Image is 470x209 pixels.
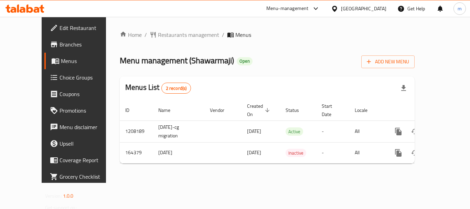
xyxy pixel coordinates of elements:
span: Locale [355,106,376,114]
span: Open [237,58,253,64]
div: Total records count [161,83,191,94]
a: Menus [44,53,120,69]
span: Name [158,106,179,114]
li: / [222,31,224,39]
a: Edit Restaurant [44,20,120,36]
span: Grocery Checklist [60,173,115,181]
span: 2 record(s) [162,85,191,92]
a: Coupons [44,86,120,102]
span: 1.0.0 [63,191,74,200]
button: more [390,123,407,140]
span: Vendor [210,106,233,114]
span: Active [286,128,303,136]
td: 164379 [120,142,153,163]
span: [DATE] [247,148,261,157]
a: Menu disclaimer [44,119,120,135]
td: [DATE] [153,142,204,163]
a: Upsell [44,135,120,152]
span: Edit Restaurant [60,24,115,32]
div: Menu-management [266,4,309,13]
button: more [390,145,407,161]
span: Menu management ( Shawarmaji ) [120,53,234,68]
a: Home [120,31,142,39]
span: Created On [247,102,272,118]
td: 1208189 [120,121,153,142]
span: Status [286,106,308,114]
span: Coupons [60,90,115,98]
span: Add New Menu [367,58,409,66]
span: Coverage Report [60,156,115,164]
h2: Menus List [125,82,191,94]
div: Export file [395,80,412,96]
span: Menus [235,31,251,39]
table: enhanced table [120,100,462,164]
a: Grocery Checklist [44,168,120,185]
div: [GEOGRAPHIC_DATA] [341,5,386,12]
th: Actions [385,100,462,121]
span: Start Date [322,102,341,118]
td: - [316,142,349,163]
span: Menu disclaimer [60,123,115,131]
span: Branches [60,40,115,49]
span: Choice Groups [60,73,115,82]
a: Promotions [44,102,120,119]
button: Add New Menu [361,55,415,68]
div: Active [286,127,303,136]
a: Choice Groups [44,69,120,86]
span: Menus [61,57,115,65]
td: All [349,121,385,142]
span: Restaurants management [158,31,219,39]
a: Coverage Report [44,152,120,168]
button: Change Status [407,145,423,161]
button: Change Status [407,123,423,140]
span: Version: [45,191,62,200]
span: Promotions [60,106,115,115]
li: / [145,31,147,39]
span: m [458,5,462,12]
a: Branches [44,36,120,53]
td: All [349,142,385,163]
span: ID [125,106,138,114]
td: - [316,121,349,142]
nav: breadcrumb [120,31,415,39]
td: [DATE]-cg migration [153,121,204,142]
div: Open [237,57,253,65]
span: Inactive [286,149,306,157]
a: Restaurants management [150,31,219,39]
span: Upsell [60,139,115,148]
span: [DATE] [247,127,261,136]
